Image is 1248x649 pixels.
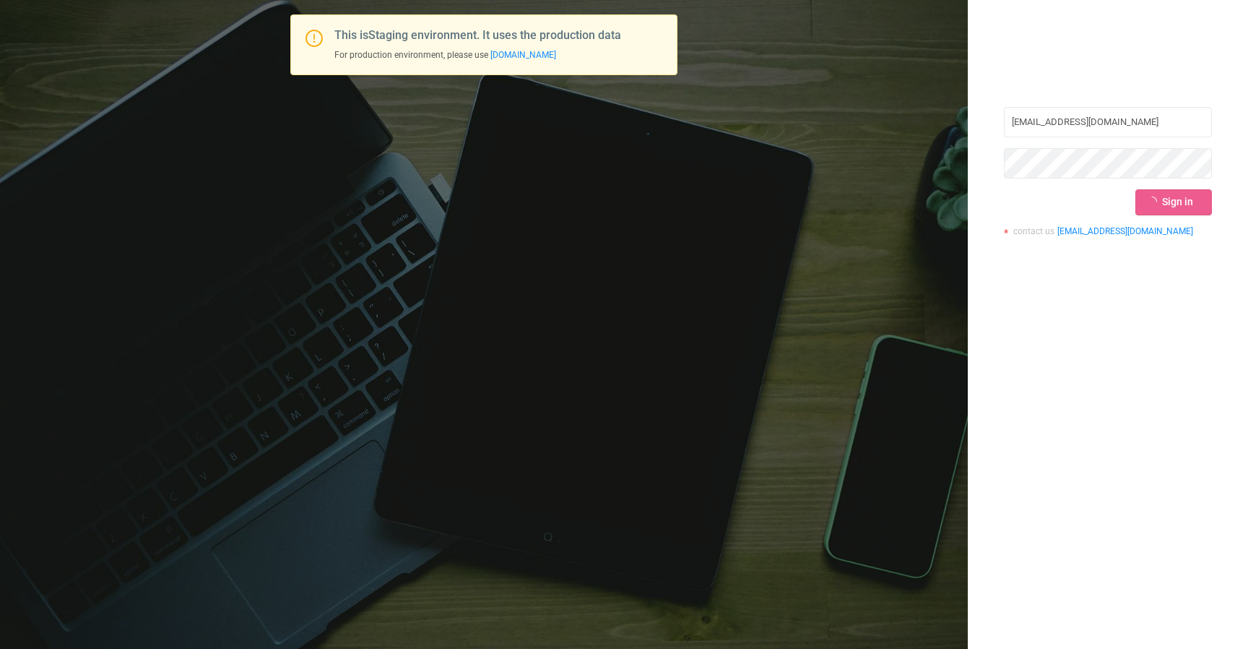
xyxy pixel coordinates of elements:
span: For production environment, please use [334,50,556,60]
input: Username [1004,107,1212,137]
i: icon: exclamation-circle [305,30,323,47]
span: contact us [1013,226,1054,236]
a: [DOMAIN_NAME] [490,50,556,60]
a: [EMAIL_ADDRESS][DOMAIN_NAME] [1057,226,1193,236]
span: This is Staging environment. It uses the production data [334,28,621,42]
